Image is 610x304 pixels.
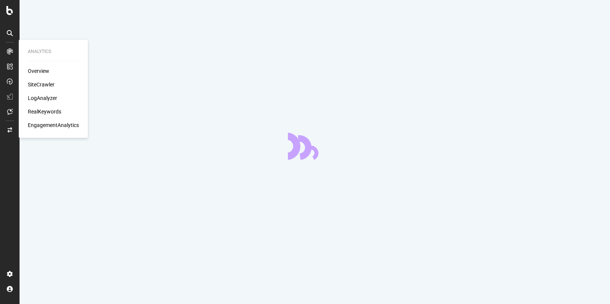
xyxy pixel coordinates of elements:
[28,121,79,129] a: EngagementAnalytics
[28,108,61,115] a: RealKeywords
[28,48,79,55] div: Analytics
[28,67,49,75] a: Overview
[28,81,54,88] a: SiteCrawler
[288,133,342,160] div: animation
[28,94,57,102] a: LogAnalyzer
